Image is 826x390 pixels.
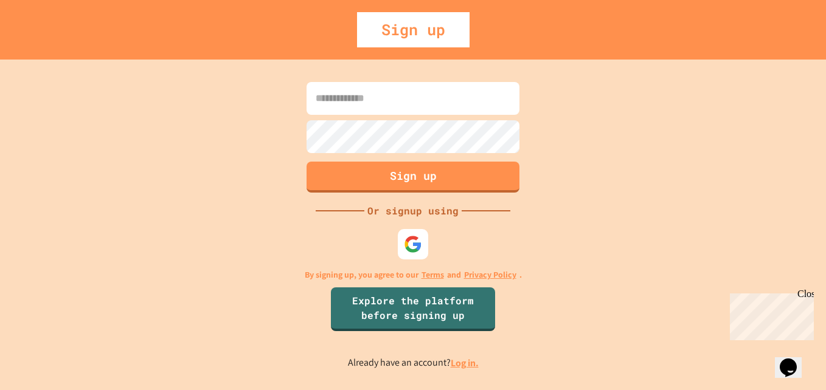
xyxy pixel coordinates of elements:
div: Sign up [357,12,470,47]
a: Log in. [451,357,479,369]
p: By signing up, you agree to our and . [305,269,522,281]
img: google-icon.svg [404,235,422,253]
div: Chat with us now!Close [5,5,84,77]
a: Explore the platform before signing up [331,287,495,331]
a: Terms [422,269,444,281]
button: Sign up [307,162,519,193]
div: Or signup using [364,204,462,218]
iframe: chat widget [775,341,814,378]
a: Privacy Policy [464,269,516,281]
p: Already have an account? [348,355,479,371]
iframe: chat widget [725,289,814,340]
